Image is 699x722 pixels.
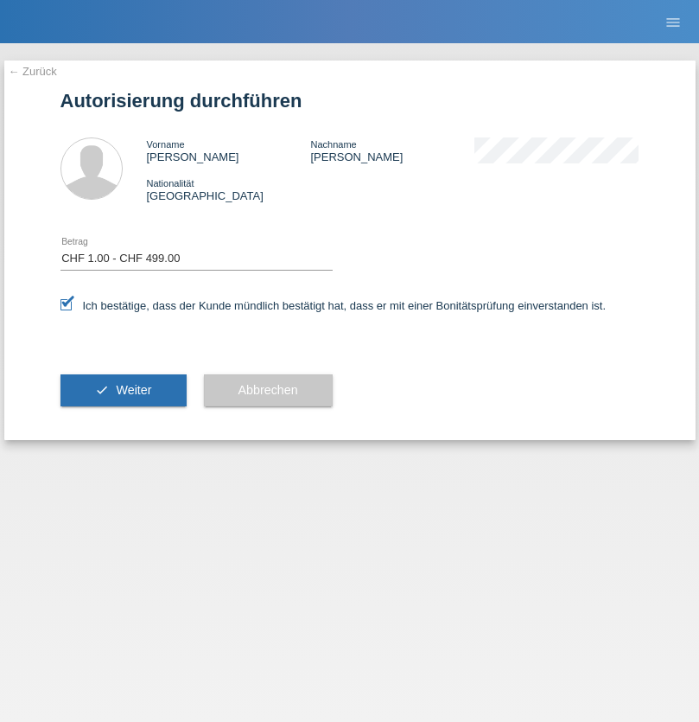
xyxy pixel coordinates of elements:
[238,383,298,397] span: Abbrechen
[310,137,474,163] div: [PERSON_NAME]
[204,374,333,407] button: Abbrechen
[147,139,185,150] span: Vorname
[116,383,151,397] span: Weiter
[9,65,57,78] a: ← Zurück
[60,374,187,407] button: check Weiter
[95,383,109,397] i: check
[60,90,639,112] h1: Autorisierung durchführen
[664,14,682,31] i: menu
[60,299,607,312] label: Ich bestätige, dass der Kunde mündlich bestätigt hat, dass er mit einer Bonitätsprüfung einversta...
[147,178,194,188] span: Nationalität
[147,176,311,202] div: [GEOGRAPHIC_DATA]
[147,137,311,163] div: [PERSON_NAME]
[656,16,690,27] a: menu
[310,139,356,150] span: Nachname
